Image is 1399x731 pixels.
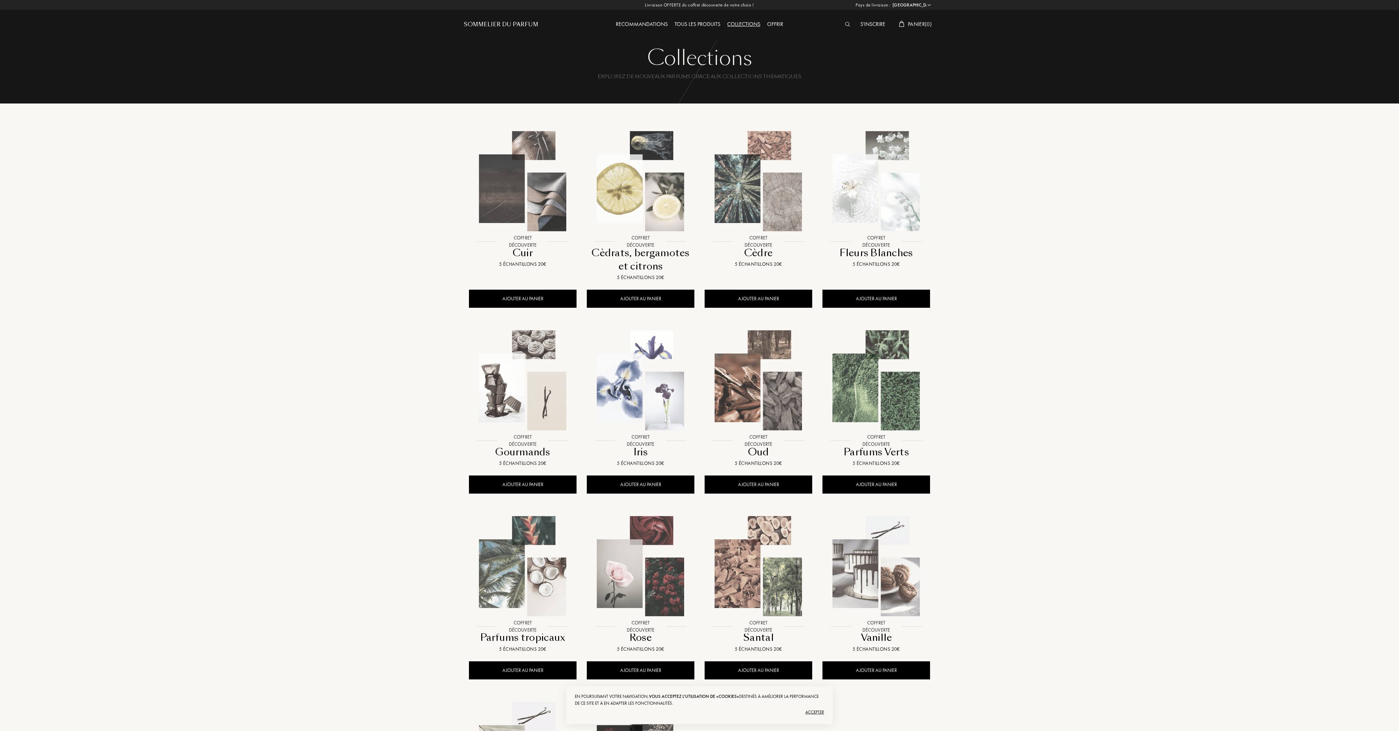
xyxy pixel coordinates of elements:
[764,20,787,29] div: Offrir
[705,290,812,308] div: AJOUTER AU PANIER
[724,20,764,29] div: Collections
[724,20,764,28] a: Collections
[469,475,577,494] div: AJOUTER AU PANIER
[764,20,787,28] a: Offrir
[472,646,574,653] div: 5 échantillons 20€
[590,460,692,467] div: 5 échantillons 20€
[587,128,694,234] img: Cèdrats, bergamotes et citrons
[822,475,930,494] div: AJOUTER AU PANIER
[590,646,692,653] div: 5 échantillons 20€
[671,20,724,28] a: Tous les produits
[857,20,889,28] a: S'inscrire
[707,646,809,653] div: 5 échantillons 20€
[705,513,812,619] img: Santal
[575,693,824,707] div: En poursuivant votre navigation, destinés à améliorer la performance de ce site et à en adapter l...
[464,20,538,29] a: Sommelier du Parfum
[469,73,930,94] div: Explorez de nouveaux parfums grâce aux collections thématiques
[908,20,932,28] span: Panier ( 0 )
[825,261,927,268] div: 5 échantillons 20€
[587,661,694,679] div: AJOUTER AU PANIER
[707,261,809,268] div: 5 échantillons 20€
[587,475,694,494] div: AJOUTER AU PANIER
[823,128,929,234] img: Fleurs Blanches
[823,513,929,619] img: Vanille
[823,327,929,433] img: Parfums Verts
[671,20,724,29] div: Tous les produits
[705,661,812,679] div: AJOUTER AU PANIER
[472,460,574,467] div: 5 échantillons 20€
[587,513,694,619] img: Rose
[469,290,577,308] div: AJOUTER AU PANIER
[899,21,904,27] img: cart_white.svg
[825,646,927,653] div: 5 échantillons 20€
[470,327,576,433] img: Gourmands
[825,460,927,467] div: 5 échantillons 20€
[705,128,812,234] img: Cèdre
[587,290,694,308] div: AJOUTER AU PANIER
[469,44,930,72] div: Collections
[590,274,692,281] div: 5 échantillons 20€
[590,246,692,273] div: Cèdrats, bergamotes et citrons
[822,290,930,308] div: AJOUTER AU PANIER
[845,22,850,27] img: search_icn_white.svg
[469,661,577,679] div: AJOUTER AU PANIER
[705,475,812,494] div: AJOUTER AU PANIER
[470,128,576,234] img: Cuir
[612,20,671,29] div: Recommandations
[612,20,671,28] a: Recommandations
[470,513,576,619] img: Parfums tropicaux
[707,460,809,467] div: 5 échantillons 20€
[856,2,891,9] span: Pays de livraison :
[649,693,739,699] span: vous acceptez l'utilisation de «cookies»
[575,707,824,718] div: Accepter
[857,20,889,29] div: S'inscrire
[822,661,930,679] div: AJOUTER AU PANIER
[705,327,812,433] img: Oud
[587,327,694,433] img: Iris
[472,261,574,268] div: 5 échantillons 20€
